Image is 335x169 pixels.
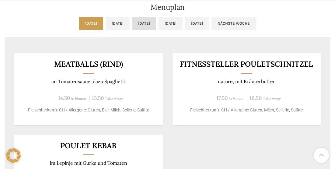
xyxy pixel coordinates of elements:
span: Take-Away [263,97,281,101]
h2: Menuplan [5,4,330,11]
span: 16.50 [250,95,262,101]
a: [DATE] [79,17,103,30]
a: Nächste Woche [211,17,256,30]
h3: MEATBALLS (RIND) [22,60,155,68]
h3: Poulet Kebab [22,142,155,150]
p: im Lepinje mit Gurke und Tomaten [22,160,155,166]
a: [DATE] [159,17,183,30]
a: [DATE] [185,17,209,30]
p: Fleischherkunft: CH / Allergene: Gluten, Milch, Sellerie, Sulfite [180,107,313,113]
p: an Tomatensauce, dazu Spaghetti [22,79,155,84]
a: Scroll to top button [314,148,329,163]
a: [DATE] [132,17,156,30]
span: 14.50 [58,95,70,101]
h3: Fitnessteller Pouletschnitzel [180,60,313,68]
span: 17.50 [216,95,228,101]
p: nature, mit Kräuterbutter [180,79,313,84]
a: [DATE] [106,17,130,30]
p: Fleischherkunft: CH / Allergene: Gluten, Eier, Milch, Sellerie, Sulfite [22,107,155,113]
span: In-House [229,97,244,101]
span: Take-Away [105,97,123,101]
span: 13.50 [92,95,104,101]
span: In-House [71,97,86,101]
